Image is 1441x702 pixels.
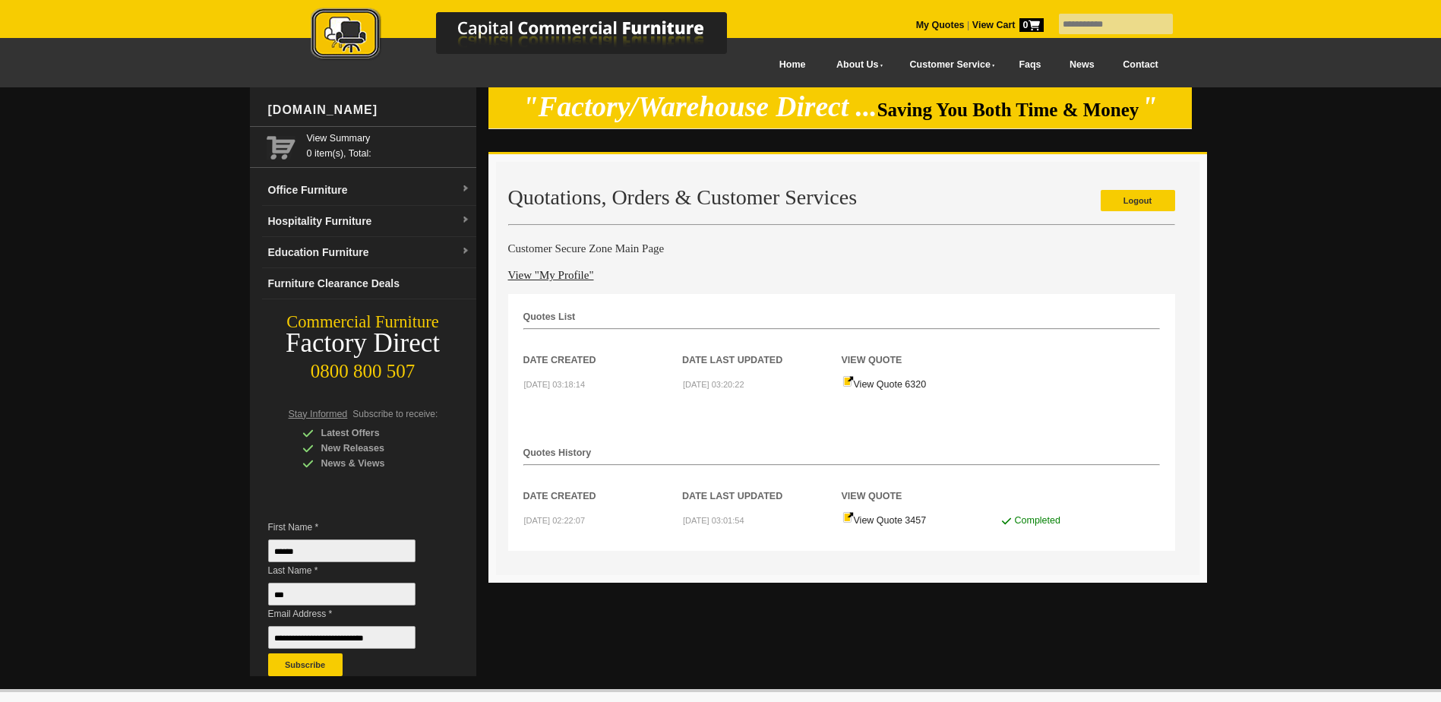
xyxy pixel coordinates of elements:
[508,269,594,281] a: View "My Profile"
[524,516,586,525] small: [DATE] 02:22:07
[842,375,854,387] img: Quote-icon
[1101,190,1175,211] a: Logout
[1108,48,1172,82] a: Contact
[1142,91,1158,122] em: "
[523,311,576,322] strong: Quotes List
[523,91,877,122] em: "Factory/Warehouse Direct ...
[269,8,801,68] a: Capital Commercial Furniture Logo
[262,206,476,237] a: Hospitality Furnituredropdown
[842,515,927,526] a: View Quote 3457
[524,380,586,389] small: [DATE] 03:18:14
[307,131,470,146] a: View Summary
[1005,48,1056,82] a: Faqs
[682,466,842,504] th: Date Last Updated
[969,20,1043,30] a: View Cart0
[302,456,447,471] div: News & Views
[268,539,416,562] input: First Name *
[461,216,470,225] img: dropdown
[268,606,438,621] span: Email Address *
[893,48,1004,82] a: Customer Service
[682,330,842,368] th: Date Last Updated
[820,48,893,82] a: About Us
[269,8,801,63] img: Capital Commercial Furniture Logo
[302,425,447,441] div: Latest Offers
[461,185,470,194] img: dropdown
[916,20,965,30] a: My Quotes
[842,511,854,523] img: Quote-icon
[268,563,438,578] span: Last Name *
[461,247,470,256] img: dropdown
[1055,48,1108,82] a: News
[523,330,683,368] th: Date Created
[523,447,592,458] strong: Quotes History
[262,237,476,268] a: Education Furnituredropdown
[523,466,683,504] th: Date Created
[262,87,476,133] div: [DOMAIN_NAME]
[508,241,1175,256] h4: Customer Secure Zone Main Page
[268,520,438,535] span: First Name *
[289,409,348,419] span: Stay Informed
[683,516,744,525] small: [DATE] 03:01:54
[250,353,476,382] div: 0800 800 507
[683,380,744,389] small: [DATE] 03:20:22
[877,100,1139,120] span: Saving You Both Time & Money
[508,186,1175,209] h2: Quotations, Orders & Customer Services
[250,311,476,333] div: Commercial Furniture
[268,653,343,676] button: Subscribe
[268,583,416,606] input: Last Name *
[842,330,1001,368] th: View Quote
[307,131,470,159] span: 0 item(s), Total:
[302,441,447,456] div: New Releases
[1019,18,1044,32] span: 0
[1014,515,1060,526] span: Completed
[262,175,476,206] a: Office Furnituredropdown
[842,379,927,390] a: View Quote 6320
[268,626,416,649] input: Email Address *
[262,268,476,299] a: Furniture Clearance Deals
[352,409,438,419] span: Subscribe to receive:
[972,20,1044,30] strong: View Cart
[250,333,476,354] div: Factory Direct
[842,466,1001,504] th: View Quote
